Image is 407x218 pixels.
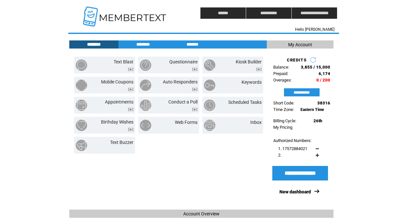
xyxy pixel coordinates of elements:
[168,99,198,104] a: Conduct a Poll
[76,80,87,91] img: mobile-coupons.png
[316,78,330,82] span: 0 / 200
[313,118,322,123] span: 26th
[273,138,311,143] span: Authorized Numbers:
[114,59,133,64] a: Text Blast
[140,120,151,131] img: web-forms.png
[76,120,87,131] img: birthday-wishes.png
[288,42,312,47] span: My Account
[128,108,133,111] img: video.png
[140,60,151,71] img: questionnaire.png
[128,88,133,91] img: video.png
[140,80,151,91] img: auto-responders.png
[273,78,292,82] span: Overages:
[300,107,324,112] span: Eastern Time
[273,71,288,76] span: Prepaid:
[105,99,133,104] a: Appointments
[250,120,262,125] a: Inbox
[204,120,215,131] img: inbox.png
[192,108,198,111] img: video.png
[279,189,311,194] a: New dashboard
[183,211,220,216] span: Account Overview
[301,65,330,70] span: 3,855 / 15,000
[76,100,87,111] img: appointments.png
[76,60,87,71] img: text-blast.png
[76,140,87,151] img: text-buzzer.png
[175,120,198,125] a: Web Forms
[236,59,262,64] a: Kiosk Builder
[204,60,215,71] img: kiosk-builder.png
[256,68,262,71] img: video.png
[228,100,262,105] a: Scheduled Tasks
[140,100,151,111] img: conduct-a-poll.png
[192,68,198,71] img: video.png
[273,118,296,123] span: Billing Cycle:
[101,119,133,125] a: Birthday Wishes
[242,80,262,85] a: Keywords
[169,59,198,64] a: Questionnaire
[278,153,281,158] span: 2.
[317,101,330,105] span: 38316
[273,101,294,105] span: Short Code:
[192,88,198,91] img: video.png
[278,146,307,151] span: 1. 17572884021
[273,65,289,70] span: Balance:
[273,125,292,130] a: My Pricing
[163,79,198,84] a: Auto Responders
[204,80,215,91] img: keywords.png
[204,100,215,111] img: scheduled-tasks.png
[101,79,133,84] a: Mobile Coupons
[273,107,294,112] span: Time Zone:
[295,27,334,32] span: Hello [PERSON_NAME]
[110,140,133,145] a: Text Buzzer
[128,128,133,131] img: video.png
[128,68,133,71] img: video.png
[319,71,330,76] span: 6,174
[287,58,307,62] span: CREDITS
